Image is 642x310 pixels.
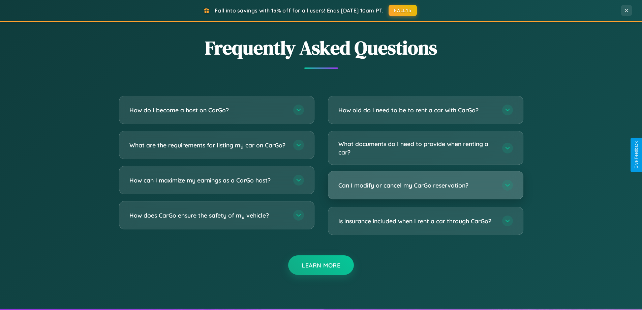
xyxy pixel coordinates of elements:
h3: How does CarGo ensure the safety of my vehicle? [129,211,286,220]
h3: What are the requirements for listing my car on CarGo? [129,141,286,149]
span: Fall into savings with 15% off for all users! Ends [DATE] 10am PT. [215,7,384,14]
h3: How do I become a host on CarGo? [129,106,286,114]
div: Give Feedback [634,141,639,169]
h3: Can I modify or cancel my CarGo reservation? [338,181,495,190]
h2: Frequently Asked Questions [119,35,523,61]
h3: Is insurance included when I rent a car through CarGo? [338,217,495,225]
h3: How old do I need to be to rent a car with CarGo? [338,106,495,114]
button: FALL15 [389,5,417,16]
button: Learn More [288,255,354,275]
h3: What documents do I need to provide when renting a car? [338,140,495,156]
h3: How can I maximize my earnings as a CarGo host? [129,176,286,185]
